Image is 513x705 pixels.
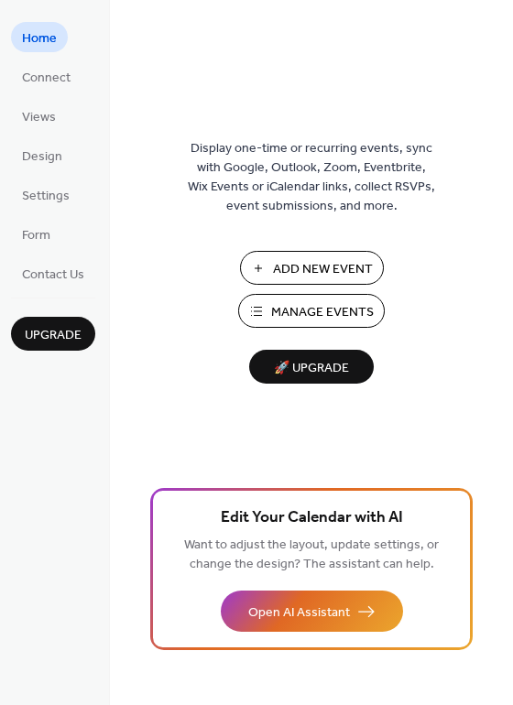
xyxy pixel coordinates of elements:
[11,317,95,351] button: Upgrade
[271,303,374,322] span: Manage Events
[248,603,350,623] span: Open AI Assistant
[22,147,62,167] span: Design
[11,101,67,131] a: Views
[25,326,82,345] span: Upgrade
[22,29,57,49] span: Home
[22,226,50,245] span: Form
[11,179,81,210] a: Settings
[22,266,84,285] span: Contact Us
[11,258,95,288] a: Contact Us
[11,219,61,249] a: Form
[273,260,373,279] span: Add New Event
[249,350,374,384] button: 🚀 Upgrade
[22,187,70,206] span: Settings
[188,139,435,216] span: Display one-time or recurring events, sync with Google, Outlook, Zoom, Eventbrite, Wix Events or ...
[240,251,384,285] button: Add New Event
[11,22,68,52] a: Home
[11,61,82,92] a: Connect
[184,533,439,577] span: Want to adjust the layout, update settings, or change the design? The assistant can help.
[221,505,403,531] span: Edit Your Calendar with AI
[22,108,56,127] span: Views
[238,294,385,328] button: Manage Events
[11,140,73,170] a: Design
[260,356,363,381] span: 🚀 Upgrade
[22,69,71,88] span: Connect
[221,591,403,632] button: Open AI Assistant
